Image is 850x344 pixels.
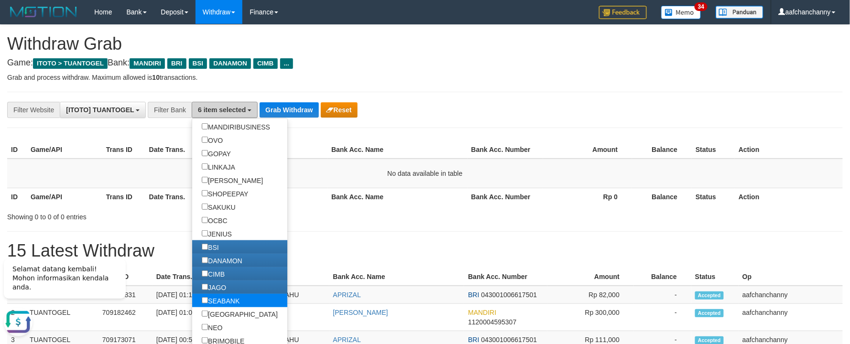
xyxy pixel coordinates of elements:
td: aafchanchanny [739,304,843,331]
td: - [634,286,691,304]
input: JENIUS [202,230,208,236]
th: Date Trans. [153,268,241,286]
th: Trans ID [102,141,145,159]
a: APRIZAL [333,336,361,344]
th: Bank Acc. Name [327,188,468,205]
input: DANAMON [202,257,208,263]
span: [ITOTO] TUANTOGEL [66,106,134,114]
img: Button%20Memo.svg [661,6,701,19]
td: Rp 82,000 [547,286,634,304]
th: Op [739,268,843,286]
td: Rp 300,000 [547,304,634,331]
span: 34 [695,2,708,11]
span: CIMB [253,58,278,69]
th: Date Trans. [145,188,237,205]
input: SHOPEEPAY [202,190,208,196]
span: Accepted [695,309,724,317]
th: Action [735,141,843,159]
div: Showing 0 to 0 of 0 entries [7,208,347,222]
th: Trans ID [102,188,145,205]
span: DANAMON [209,58,251,69]
span: Selamat datang kembali! Mohon informasikan kendala anda. [12,15,109,41]
span: 6 item selected [198,106,246,114]
input: LINKAJA [202,163,208,170]
strong: 10 [152,74,160,81]
span: ITOTO > TUANTOGEL [33,58,108,69]
input: NEO [202,324,208,330]
th: Balance [632,141,692,159]
th: Bank Acc. Number [464,268,547,286]
label: NEO [192,321,232,334]
td: - [634,304,691,331]
th: Bank Acc. Name [327,141,468,159]
img: MOTION_logo.png [7,5,80,19]
span: MANDIRI [468,309,496,316]
th: Game/API [27,188,102,205]
label: GOPAY [192,147,240,160]
input: [PERSON_NAME] [202,177,208,183]
th: Balance [632,188,692,205]
th: Amount [543,141,632,159]
div: Filter Bank [148,102,192,118]
span: Copy 043001006617501 to clipboard [481,291,537,299]
label: [PERSON_NAME] [192,173,272,187]
label: DANAMON [192,254,252,267]
th: Status [691,268,739,286]
p: Grab and process withdraw. Maximum allowed is transactions. [7,73,843,82]
h4: Game: Bank: [7,58,843,68]
label: SAKUKU [192,200,245,214]
label: MANDIRIBUSINESS [192,120,280,133]
label: CIMB [192,267,234,280]
label: [GEOGRAPHIC_DATA] [192,307,287,321]
input: CIMB [202,270,208,277]
label: OCBC [192,214,237,227]
th: Balance [634,268,691,286]
span: BRI [468,291,479,299]
div: Filter Website [7,102,60,118]
th: Action [735,188,843,205]
th: Date Trans. [145,141,237,159]
td: No data available in table [7,159,843,188]
button: Open LiveChat chat widget [4,57,33,86]
input: [GEOGRAPHIC_DATA] [202,311,208,317]
span: BRI [167,58,186,69]
img: panduan.png [716,6,763,19]
label: LINKAJA [192,160,245,173]
span: Copy 043001006617501 to clipboard [481,336,537,344]
input: JAGO [202,284,208,290]
span: BSI [189,58,207,69]
button: 6 item selected [192,102,258,118]
input: SEABANK [202,297,208,303]
th: Game/API [27,141,102,159]
input: BRIMOBILE [202,337,208,344]
td: [DATE] 01:12:28 [153,286,241,304]
span: ... [280,58,293,69]
input: GOPAY [202,150,208,156]
img: Feedback.jpg [599,6,647,19]
button: Grab Withdraw [260,102,318,118]
a: [PERSON_NAME] [333,309,388,316]
input: OVO [202,137,208,143]
span: MANDIRI [130,58,165,69]
a: APRIZAL [333,291,361,299]
label: OVO [192,133,232,147]
input: BSI [202,244,208,250]
td: aafchanchanny [739,286,843,304]
th: Amount [547,268,634,286]
span: BRI [468,336,479,344]
span: Accepted [695,291,724,300]
th: Bank Acc. Number [468,141,543,159]
th: Rp 0 [543,188,632,205]
th: Bank Acc. Number [468,188,543,205]
th: ID [7,141,27,159]
h1: 15 Latest Withdraw [7,241,843,260]
span: Copy 1120004595307 to clipboard [468,318,516,326]
th: Status [692,141,735,159]
button: Reset [321,102,358,118]
input: SAKUKU [202,204,208,210]
th: Bank Acc. Name [329,268,465,286]
td: [DATE] 01:03:02 [153,304,241,331]
th: Status [692,188,735,205]
th: ID [7,188,27,205]
input: OCBC [202,217,208,223]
